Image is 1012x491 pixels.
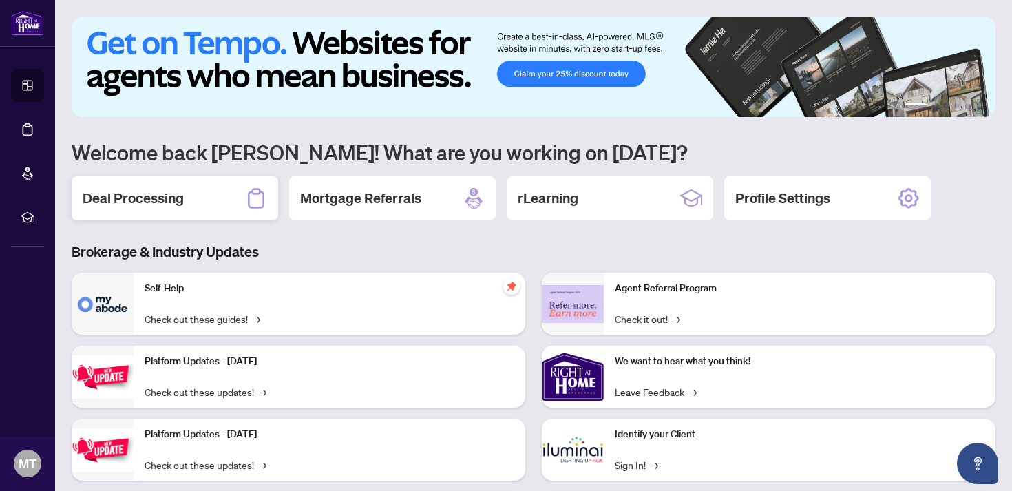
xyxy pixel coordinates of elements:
img: Platform Updates - July 8, 2025 [72,428,134,472]
img: Self-Help [72,273,134,335]
h2: Profile Settings [735,189,830,208]
a: Sign In!→ [615,457,658,472]
button: 6 [976,103,982,109]
p: Identify your Client [615,427,984,442]
img: Agent Referral Program [542,285,604,323]
span: → [260,457,266,472]
img: Platform Updates - July 21, 2025 [72,355,134,399]
p: Platform Updates - [DATE] [145,354,514,369]
a: Check it out!→ [615,311,680,326]
span: MT [19,454,36,473]
h2: Mortgage Referrals [300,189,421,208]
a: Check out these updates!→ [145,457,266,472]
img: Slide 0 [72,17,995,117]
span: pushpin [503,278,520,295]
h2: Deal Processing [83,189,184,208]
a: Leave Feedback→ [615,384,697,399]
button: 3 [943,103,949,109]
span: → [651,457,658,472]
button: 1 [905,103,927,109]
img: We want to hear what you think! [542,346,604,408]
span: → [673,311,680,326]
p: Platform Updates - [DATE] [145,427,514,442]
img: Identify your Client [542,419,604,481]
span: → [690,384,697,399]
p: We want to hear what you think! [615,354,984,369]
button: Open asap [957,443,998,484]
button: 5 [965,103,971,109]
img: logo [11,10,44,36]
span: → [253,311,260,326]
h1: Welcome back [PERSON_NAME]! What are you working on [DATE]? [72,139,995,165]
h2: rLearning [518,189,578,208]
a: Check out these updates!→ [145,384,266,399]
button: 2 [932,103,938,109]
button: 4 [954,103,960,109]
p: Self-Help [145,281,514,296]
p: Agent Referral Program [615,281,984,296]
h3: Brokerage & Industry Updates [72,242,995,262]
a: Check out these guides!→ [145,311,260,326]
span: → [260,384,266,399]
